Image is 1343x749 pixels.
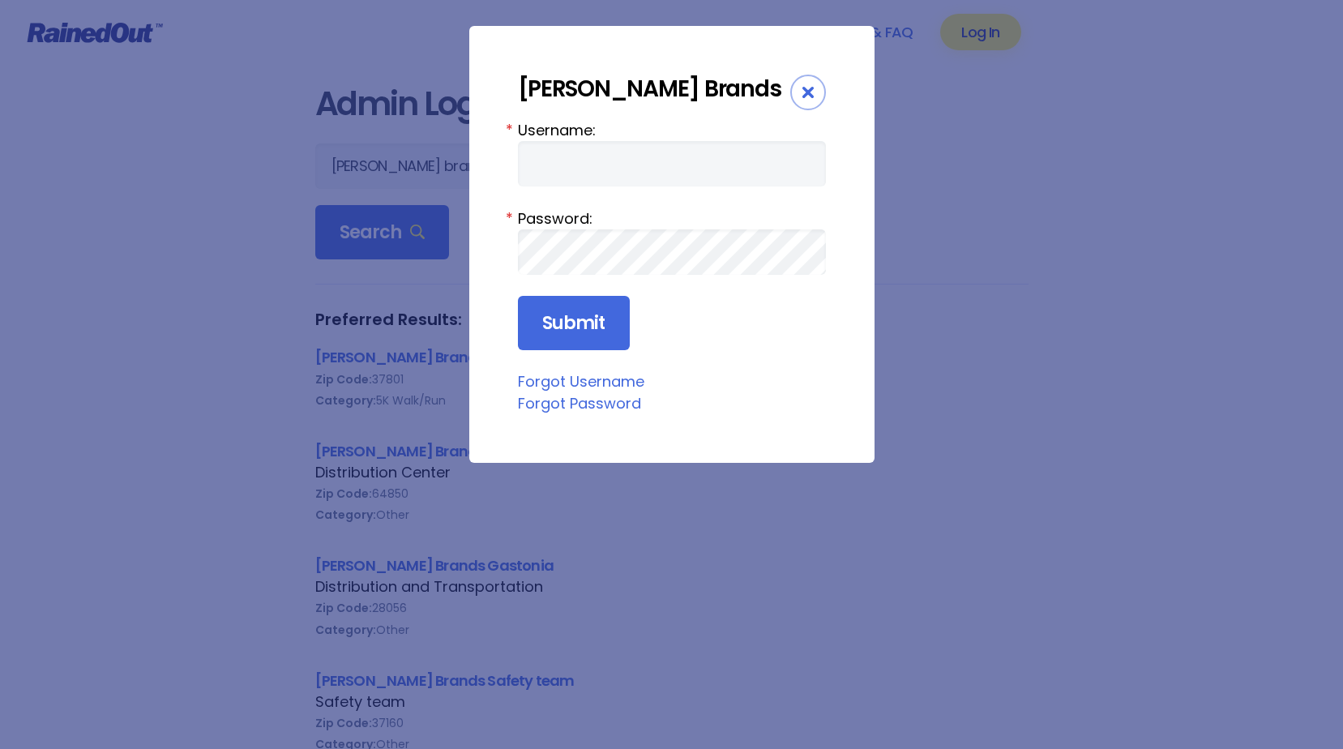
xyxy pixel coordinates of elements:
div: Close [790,75,826,110]
a: Forgot Username [518,371,644,392]
div: [PERSON_NAME] Brands [518,75,790,103]
label: Username: [518,119,826,141]
label: Password: [518,208,826,229]
input: Submit [518,296,630,351]
a: Forgot Password [518,393,641,413]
